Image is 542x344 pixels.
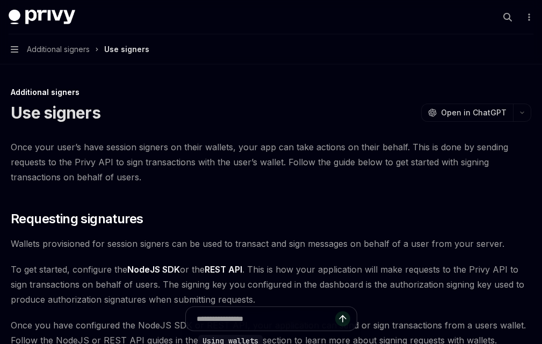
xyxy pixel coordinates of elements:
button: More actions [523,10,533,25]
a: NodeJS SDK [127,264,180,275]
button: Send message [335,311,350,326]
span: Requesting signatures [11,210,143,228]
span: Open in ChatGPT [441,107,507,118]
span: Additional signers [27,43,90,56]
img: dark logo [9,10,75,25]
div: Use signers [104,43,149,56]
div: Additional signers [11,87,531,98]
input: Ask a question... [197,307,335,331]
button: Open search [499,9,516,26]
span: To get started, configure the or the . This is how your application will make requests to the Pri... [11,262,531,307]
span: Once your user’s have session signers on their wallets, your app can take actions on their behalf... [11,140,531,185]
a: REST API [205,264,242,275]
h1: Use signers [11,103,100,122]
span: Wallets provisioned for session signers can be used to transact and sign messages on behalf of a ... [11,236,531,251]
button: Open in ChatGPT [421,104,513,122]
